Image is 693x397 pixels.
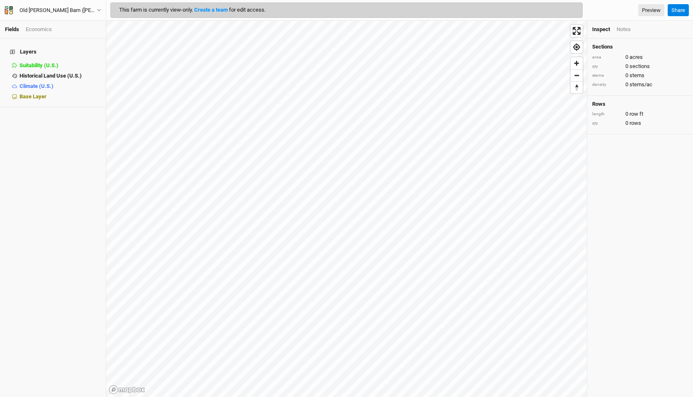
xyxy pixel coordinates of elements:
canvas: Map [106,21,587,397]
span: This farm is currently view-only. [119,7,266,13]
div: 0 [592,63,688,70]
a: Fields [5,26,19,32]
span: Suitability (U.S.) [20,62,59,68]
span: Historical Land Use (U.S.) [20,73,82,79]
div: qty [592,63,621,70]
a: Preview [638,4,664,17]
span: Zoom out [571,70,583,81]
span: rows [630,119,641,127]
h4: Layers [5,44,101,60]
span: Base Layer [20,93,46,100]
h4: Rows [592,101,688,107]
button: Zoom in [571,57,583,69]
span: stems [630,72,644,79]
div: density [592,82,621,88]
span: stems/ac [630,81,652,88]
span: acres [630,54,643,61]
span: sections [630,63,650,70]
div: Old Carter Barn (Lewis) [20,6,97,15]
div: 0 [592,72,688,79]
button: Find my location [571,41,583,53]
button: Reset bearing to north [571,81,583,93]
span: Climate (U.S.) [20,83,54,89]
div: 0 [592,119,688,127]
div: Base Layer [20,93,101,100]
button: Enter fullscreen [571,25,583,37]
div: Inspect [592,26,610,33]
div: qty [592,120,621,127]
h4: Sections [592,44,688,50]
div: 0 [592,81,688,88]
a: Mapbox logo [109,385,145,395]
div: Suitability (U.S.) [20,62,101,69]
div: Old [PERSON_NAME] Barn ([PERSON_NAME]) [20,6,97,15]
span: Reset bearing to north [571,82,583,93]
div: Historical Land Use (U.S.) [20,73,101,79]
button: Zoom out [571,69,583,81]
button: Old [PERSON_NAME] Barn ([PERSON_NAME]) [4,6,102,15]
span: for edit access. [229,7,266,13]
div: length [592,111,621,117]
div: area [592,54,621,61]
a: Create a team [194,7,228,13]
div: stems [592,73,621,79]
div: 0 [592,54,688,61]
div: Climate (U.S.) [20,83,101,90]
div: 0 [592,110,688,118]
button: Share [668,4,689,17]
div: Notes [617,26,631,33]
span: row ft [630,110,643,118]
div: Economics [26,26,52,33]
